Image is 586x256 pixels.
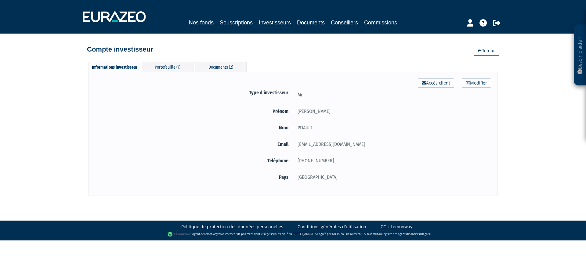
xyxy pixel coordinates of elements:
[577,28,584,83] p: Besoin d'aide ?
[204,232,218,236] a: Lemonway
[89,62,140,72] div: Informations investisseur
[195,62,247,72] div: Documents (2)
[95,157,293,164] label: Téléphone
[181,224,283,230] a: Politique de protection des données personnelles
[189,18,214,27] a: Nos fonds
[220,18,253,27] a: Souscriptions
[293,91,491,99] div: Mr
[293,157,491,164] div: [PHONE_NUMBER]
[418,78,454,88] a: Accès client
[168,231,191,237] img: logo-lemonway.png
[381,224,412,230] a: CGU Lemonway
[95,107,293,115] label: Prénom
[95,124,293,132] label: Nom
[298,224,366,230] a: Conditions générales d'utilisation
[259,18,291,28] a: Investisseurs
[87,46,153,53] h4: Compte investisseur
[142,62,194,72] div: Portefeuille (1)
[95,89,293,96] label: Type d'investisseur
[462,78,491,88] a: Modifier
[293,140,491,148] div: [EMAIL_ADDRESS][DOMAIN_NAME]
[6,231,580,237] div: - Agent de (établissement de paiement dont le siège social est situé au [STREET_ADDRESS], agréé p...
[382,232,430,236] a: Registre des agents financiers (Regafi)
[331,18,358,27] a: Conseillers
[474,46,499,56] a: Retour
[293,107,491,115] div: [PERSON_NAME]
[293,173,491,181] div: [GEOGRAPHIC_DATA]
[297,18,325,27] a: Documents
[95,140,293,148] label: Email
[95,173,293,181] label: Pays
[293,124,491,132] div: PITAULT
[364,18,397,27] a: Commissions
[83,11,146,22] img: 1732889491-logotype_eurazeo_blanc_rvb.png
